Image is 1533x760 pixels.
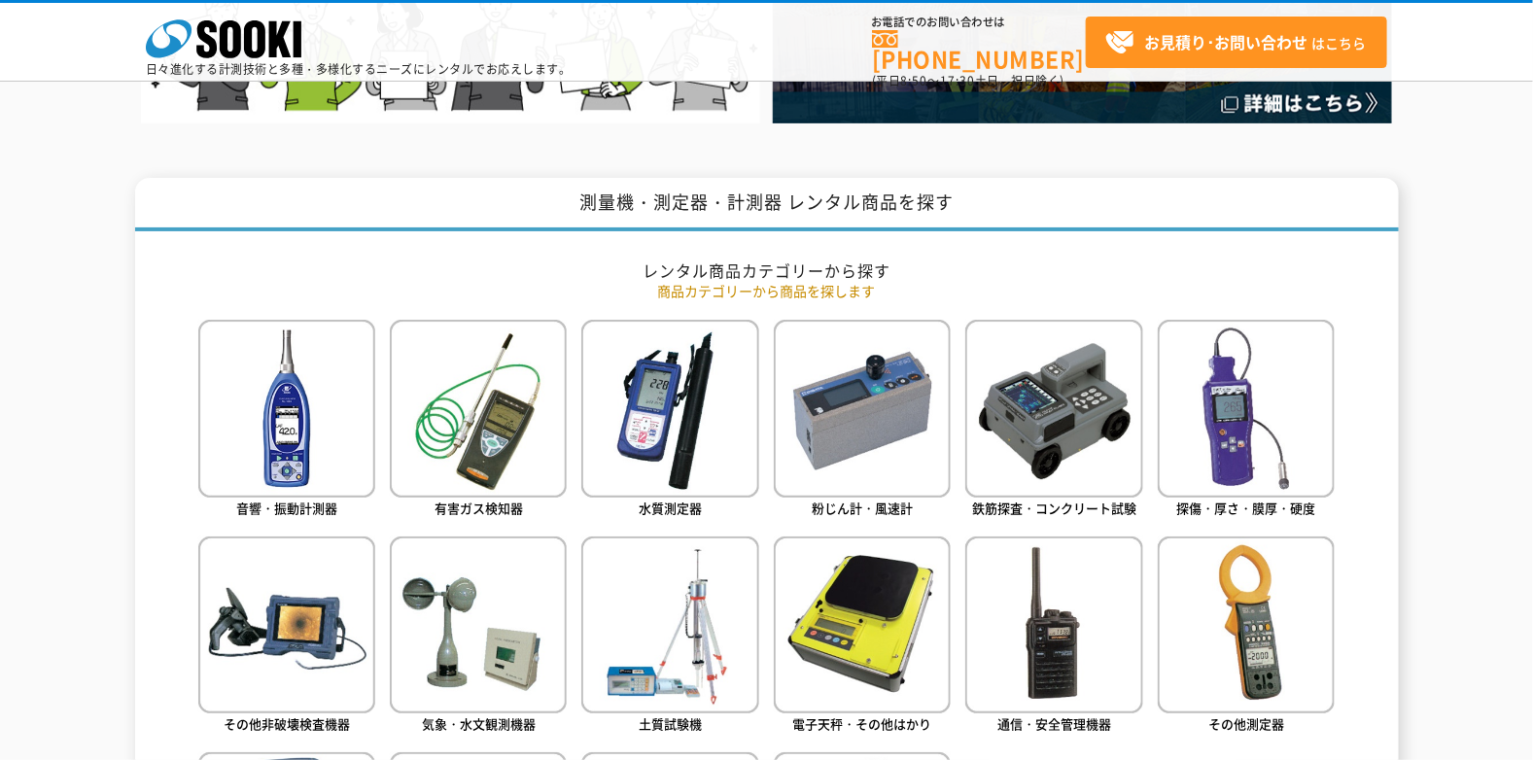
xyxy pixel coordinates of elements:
a: 音響・振動計測器 [198,320,375,521]
img: 有害ガス検知器 [390,320,567,497]
p: 日々進化する計測技術と多種・多様化するニーズにレンタルでお応えします。 [146,63,572,75]
a: 粉じん計・風速計 [774,320,951,521]
a: 通信・安全管理機器 [965,536,1142,738]
span: 音響・振動計測器 [236,499,337,517]
a: 土質試験機 [581,536,758,738]
span: 水質測定器 [639,499,702,517]
img: 土質試験機 [581,536,758,713]
a: 水質測定器 [581,320,758,521]
img: 音響・振動計測器 [198,320,375,497]
img: その他非破壊検査機器 [198,536,375,713]
p: 商品カテゴリーから商品を探します [198,281,1336,301]
span: 鉄筋探査・コンクリート試験 [972,499,1136,517]
h2: レンタル商品カテゴリーから探す [198,260,1336,281]
span: その他非破壊検査機器 [224,714,350,733]
span: 有害ガス検知器 [435,499,523,517]
a: [PHONE_NUMBER] [872,30,1086,70]
span: 8:50 [901,72,928,89]
span: 気象・水文観測機器 [422,714,536,733]
strong: お見積り･お問い合わせ [1144,30,1307,53]
img: その他測定器 [1158,536,1335,713]
span: 電子天秤・その他はかり [793,714,932,733]
span: 探傷・厚さ・膜厚・硬度 [1177,499,1316,517]
img: 探傷・厚さ・膜厚・硬度 [1158,320,1335,497]
a: 電子天秤・その他はかり [774,536,951,738]
a: 鉄筋探査・コンクリート試験 [965,320,1142,521]
a: その他測定器 [1158,536,1335,738]
a: 気象・水文観測機器 [390,536,567,738]
img: 水質測定器 [581,320,758,497]
span: 土質試験機 [639,714,702,733]
img: 粉じん計・風速計 [774,320,951,497]
img: 通信・安全管理機器 [965,536,1142,713]
span: その他測定器 [1208,714,1284,733]
a: お見積り･お問い合わせはこちら [1086,17,1387,68]
span: はこちら [1105,28,1366,57]
a: その他非破壊検査機器 [198,536,375,738]
a: 有害ガス検知器 [390,320,567,521]
a: 探傷・厚さ・膜厚・硬度 [1158,320,1335,521]
img: 気象・水文観測機器 [390,536,567,713]
span: 粉じん計・風速計 [812,499,913,517]
span: (平日 ～ 土日、祝日除く) [872,72,1064,89]
span: 17:30 [940,72,975,89]
img: 電子天秤・その他はかり [774,536,951,713]
span: お電話でのお問い合わせは [872,17,1086,28]
span: 通信・安全管理機器 [997,714,1111,733]
h1: 測量機・測定器・計測器 レンタル商品を探す [135,178,1399,231]
img: 鉄筋探査・コンクリート試験 [965,320,1142,497]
